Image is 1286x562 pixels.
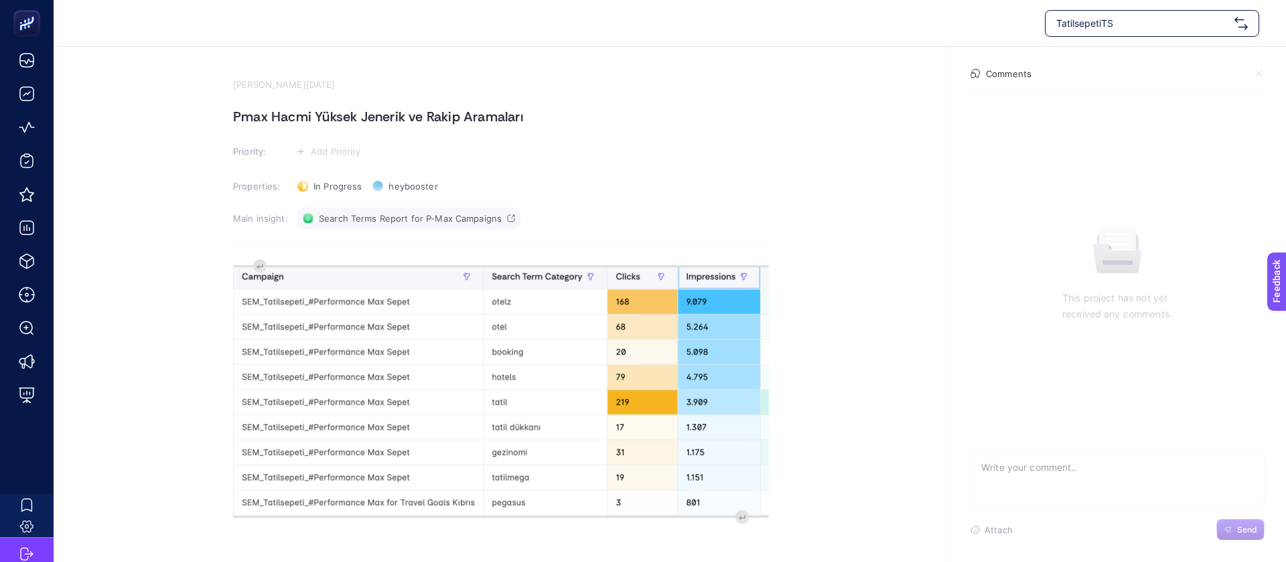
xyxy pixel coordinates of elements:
div: Insert paragraph before block [253,259,267,273]
button: Add Priority [292,143,365,159]
span: Search Terms Report for P-Max Campaigns [319,213,502,224]
h3: Priority: [233,146,289,157]
time: [PERSON_NAME][DATE] [233,79,335,90]
div: Insert paragraph after block [735,510,749,524]
h1: Pmax Hacmi Yüksek Jenerik ve Rakip Aramaları [233,106,769,127]
p: This project has not yet received any comments. [1062,290,1172,322]
span: In Progress [313,181,362,192]
img: svg%3e [1234,17,1248,30]
span: heybooster [388,181,437,192]
h4: Comments [986,68,1031,79]
a: Search Terms Report for P-Max Campaigns [297,208,520,229]
button: Send [1216,519,1265,541]
span: TatilsepetiTS [1056,17,1229,30]
img: 1755690943865-image.png [233,267,769,516]
span: Attach [985,524,1013,535]
h3: Main insight: [233,213,289,224]
span: Feedback [8,4,51,15]
div: Rich Text Editor. Editing area: main [233,259,769,526]
span: Send [1237,524,1257,535]
span: Add Priority [311,146,361,157]
h3: Properties: [233,181,289,192]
